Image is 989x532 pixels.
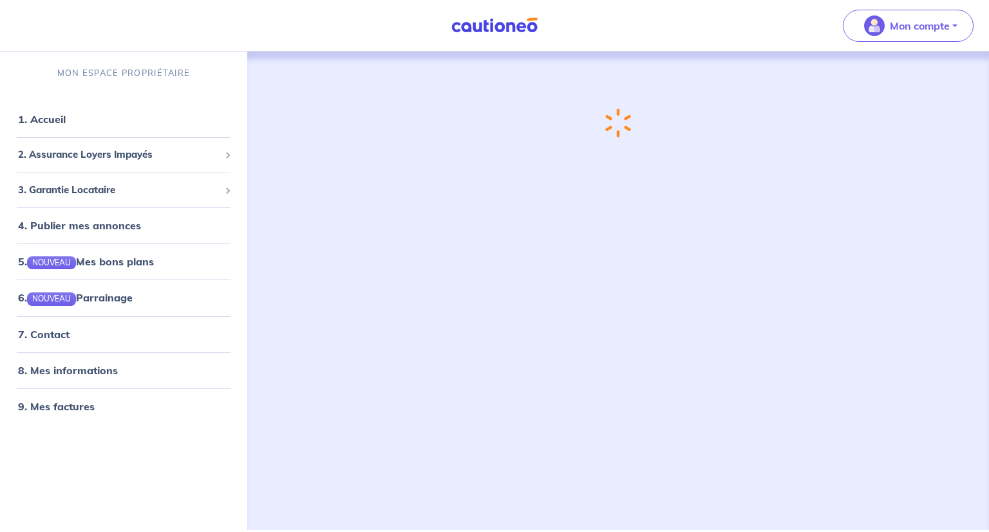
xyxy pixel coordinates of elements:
img: Cautioneo [446,17,543,33]
a: 8. Mes informations [18,364,118,377]
div: 3. Garantie Locataire [5,178,242,203]
div: 7. Contact [5,321,242,347]
img: illu_account_valid_menu.svg [864,15,885,36]
a: 5.NOUVEAUMes bons plans [18,255,154,268]
a: 9. Mes factures [18,400,95,413]
div: 1. Accueil [5,106,242,132]
img: loading-spinner [605,108,632,138]
span: 2. Assurance Loyers Impayés [18,147,220,162]
button: illu_account_valid_menu.svgMon compte [843,10,974,42]
div: 8. Mes informations [5,357,242,383]
a: 1. Accueil [18,113,66,126]
div: 5.NOUVEAUMes bons plans [5,249,242,274]
p: Mon compte [890,18,950,33]
a: 4. Publier mes annonces [18,219,141,232]
a: 7. Contact [18,328,70,341]
p: MON ESPACE PROPRIÉTAIRE [57,67,190,79]
div: 4. Publier mes annonces [5,213,242,238]
span: 3. Garantie Locataire [18,183,220,198]
div: 9. Mes factures [5,394,242,419]
a: 6.NOUVEAUParrainage [18,291,133,304]
div: 6.NOUVEAUParrainage [5,285,242,310]
div: 2. Assurance Loyers Impayés [5,142,242,167]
